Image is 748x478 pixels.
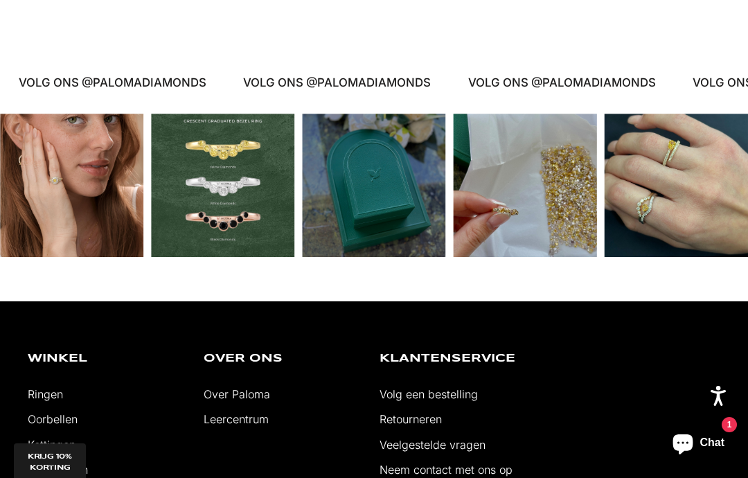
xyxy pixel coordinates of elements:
[28,453,72,471] font: KRIJG 10% KORTING
[380,463,513,477] a: Neem contact met ons op
[17,76,205,89] font: VOLG ONS @PALOMADIAMONDS
[28,412,78,426] a: Oorbellen
[302,114,445,257] div: Instagram-bericht opent in een pop-up
[14,443,86,478] div: KRIJG 10% KORTING
[28,353,87,364] font: Winkel
[151,114,294,257] div: Instagram-bericht opent in een pop-up
[467,76,654,89] font: VOLG ONS @PALOMADIAMONDS
[28,438,75,452] a: Kettingen
[380,412,442,426] a: Retourneren
[28,387,63,401] a: Ringen
[380,387,478,401] a: Volg een bestelling
[380,438,486,452] a: Veelgestelde vragen
[605,114,748,257] div: Instagram-bericht opent in een pop-up
[453,114,596,257] div: Instagram-bericht opent in een pop-up
[204,353,283,364] font: Over ons
[242,76,430,89] font: VOLG ONS @PALOMADIAMONDS
[204,412,269,426] a: Leercentrum
[380,353,515,364] font: Klantenservice
[660,422,737,467] inbox-online-store-chat: Shopify online winkel chat
[204,387,270,401] a: Over Paloma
